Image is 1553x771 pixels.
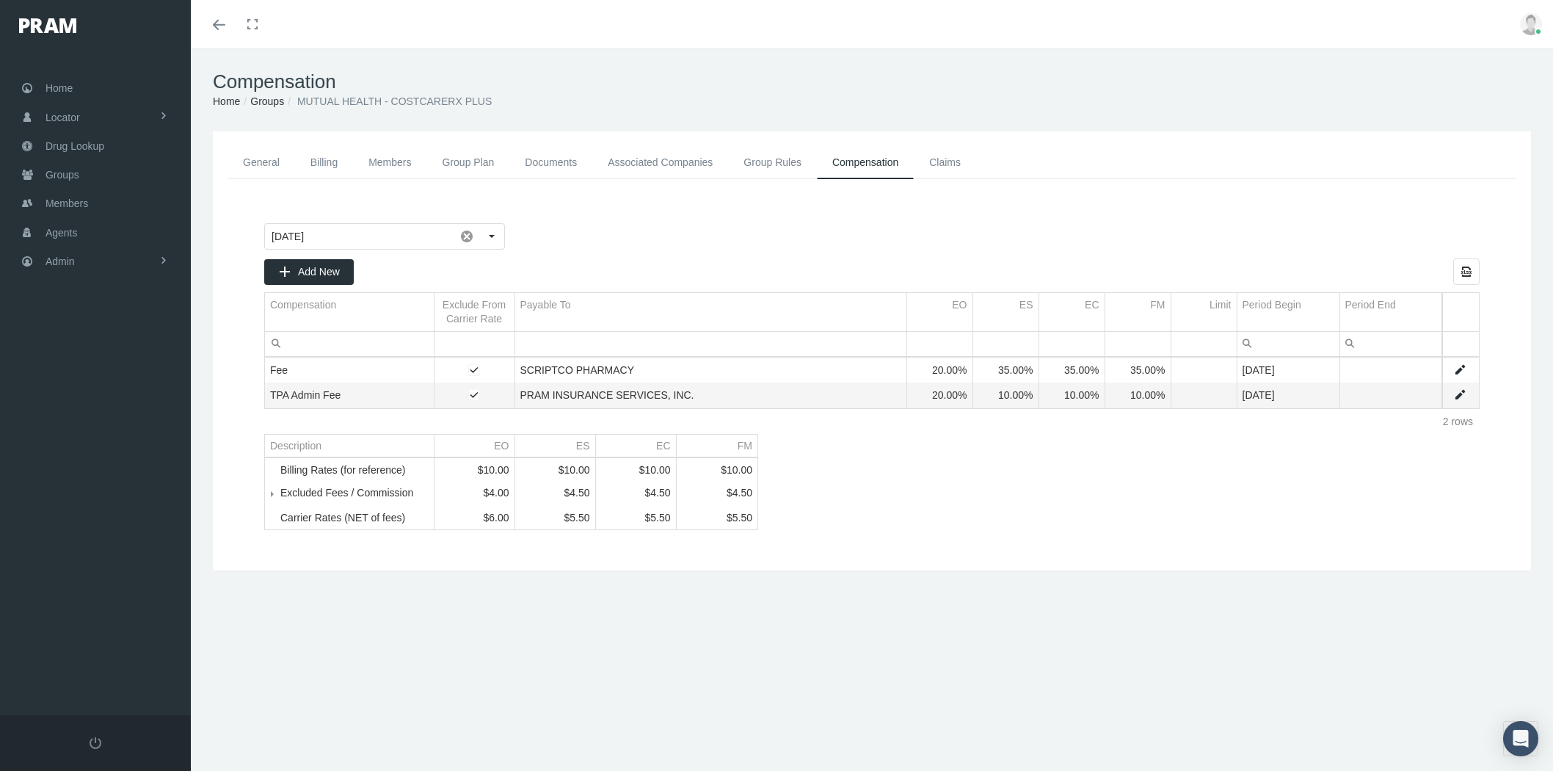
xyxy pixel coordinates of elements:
[280,487,429,499] div: Excluded Fees / Commission
[280,464,429,476] div: Billing Rates (for reference)
[494,440,509,452] div: EO
[682,487,753,499] div: $4.50
[1339,332,1442,357] td: Filter cell
[298,266,340,278] span: Add New
[906,293,972,332] td: Column EO
[914,146,976,179] a: Claims
[265,332,434,357] td: Filter cell
[514,383,906,408] td: PRAM INSURANCE SERVICES, INC.
[601,464,671,476] div: $10.00
[434,435,514,457] td: Column EO
[1085,298,1099,312] div: EC
[19,18,76,33] img: PRAM_20_x_78.png
[264,259,354,285] div: Add New
[509,146,592,179] a: Documents
[1019,298,1033,312] div: ES
[440,464,509,476] div: $10.00
[676,435,757,457] td: Column FM
[595,435,676,457] td: Column EC
[295,146,353,179] a: Billing
[592,146,728,179] a: Associated Companies
[1520,13,1542,35] img: user-placeholder.jpg
[265,332,434,356] input: Filter cell
[440,487,509,499] div: $4.00
[440,512,509,524] div: $6.00
[46,189,88,217] span: Members
[1453,258,1480,285] div: Export all data to Excel
[972,293,1039,332] td: Column ES
[353,146,426,179] a: Members
[1171,293,1237,332] td: Column Limit
[514,435,595,457] td: Column ES
[1243,298,1301,312] div: Period Begin
[46,74,73,102] span: Home
[427,146,510,179] a: Group Plan
[952,298,967,312] div: EO
[1339,293,1442,332] td: Column Period End
[1237,383,1339,408] td: [DATE]
[46,104,80,131] span: Locator
[264,408,1480,434] div: Page Navigation
[297,95,492,107] span: MUTUAL HEALTH - COSTCARERX PLUS
[514,358,906,383] td: SCRIPTCO PHARMACY
[601,487,671,499] div: $4.50
[228,146,295,179] a: General
[682,512,753,524] div: $5.50
[1105,358,1171,383] td: 35.00%
[213,70,1531,93] h1: Compensation
[817,146,914,179] a: Compensation
[264,434,758,530] div: Tree list
[520,487,590,499] div: $4.50
[270,440,321,452] div: Description
[1237,358,1339,383] td: [DATE]
[1237,293,1339,332] td: Column Period Begin
[656,440,670,452] div: EC
[1039,293,1105,332] td: Column EC
[265,435,434,457] td: Column Description
[440,298,509,326] div: Exclude From Carrier Rate
[1210,298,1232,312] div: Limit
[265,358,434,383] td: Fee
[265,293,434,332] td: Column Compensation
[906,383,972,408] td: 20.00%
[46,247,75,275] span: Admin
[514,293,906,332] td: Column Payable To
[479,224,504,249] div: Select
[1237,332,1339,356] input: Filter cell
[46,161,79,189] span: Groups
[520,512,590,524] div: $5.50
[265,383,434,408] td: TPA Admin Fee
[1105,383,1171,408] td: 10.00%
[264,258,1480,285] div: Data grid toolbar
[1453,363,1466,377] a: Edit
[738,440,752,452] div: FM
[1453,388,1466,402] a: Edit
[728,146,817,179] a: Group Rules
[1150,298,1165,312] div: FM
[520,298,571,312] div: Payable To
[1345,298,1396,312] div: Period End
[250,95,284,107] a: Groups
[682,464,753,476] div: $10.00
[1237,332,1339,357] td: Filter cell
[280,512,429,524] div: Carrier Rates (NET of fees)
[1105,293,1171,332] td: Column FM
[601,512,671,524] div: $5.50
[213,95,240,107] a: Home
[1443,416,1473,427] div: 2 rows
[270,298,336,312] div: Compensation
[1039,383,1105,408] td: 10.00%
[1340,332,1442,356] input: Filter cell
[434,293,514,332] td: Column Exclude From Carrier Rate
[264,258,1480,434] div: Data grid
[906,358,972,383] td: 20.00%
[972,383,1039,408] td: 10.00%
[46,132,104,160] span: Drug Lookup
[1039,358,1105,383] td: 35.00%
[576,440,590,452] div: ES
[520,464,590,476] div: $10.00
[46,219,78,247] span: Agents
[972,358,1039,383] td: 35.00%
[1503,721,1538,756] div: Open Intercom Messenger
